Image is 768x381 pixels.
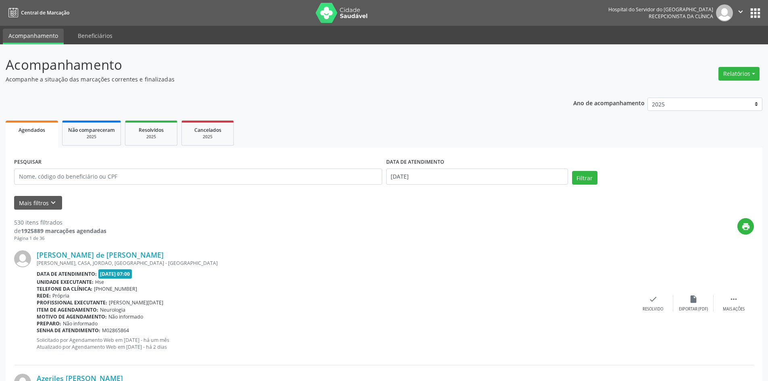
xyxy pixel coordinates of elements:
input: Nome, código do beneficiário ou CPF [14,169,382,185]
i: insert_drive_file [689,295,698,304]
span: [PHONE_NUMBER] [94,285,137,292]
span: Agendados [19,127,45,133]
span: Não informado [108,313,143,320]
b: Motivo de agendamento: [37,313,107,320]
span: Cancelados [194,127,221,133]
div: Hospital do Servidor do [GEOGRAPHIC_DATA] [608,6,713,13]
input: Selecione um intervalo [386,169,568,185]
b: Item de agendamento: [37,306,98,313]
i:  [729,295,738,304]
b: Telefone da clínica: [37,285,92,292]
span: Central de Marcação [21,9,69,16]
span: Recepcionista da clínica [649,13,713,20]
img: img [716,4,733,21]
div: 2025 [187,134,228,140]
strong: 1925889 marcações agendadas [21,227,106,235]
span: Neurologia [100,306,125,313]
div: 2025 [131,134,171,140]
span: Resolvidos [139,127,164,133]
label: PESQUISAR [14,156,42,169]
button: apps [748,6,762,20]
span: M02865864 [102,327,129,334]
span: Própria [52,292,69,299]
b: Senha de atendimento: [37,327,100,334]
p: Acompanhamento [6,55,535,75]
div: Resolvido [643,306,663,312]
label: DATA DE ATENDIMENTO [386,156,444,169]
b: Preparo: [37,320,61,327]
div: Página 1 de 36 [14,235,106,242]
div: 2025 [68,134,115,140]
a: Beneficiários [72,29,118,43]
span: Não informado [63,320,98,327]
span: [PERSON_NAME][DATE] [109,299,163,306]
button: Mais filtroskeyboard_arrow_down [14,196,62,210]
p: Solicitado por Agendamento Web em [DATE] - há um mês Atualizado por Agendamento Web em [DATE] - h... [37,337,633,350]
b: Data de atendimento: [37,271,97,277]
i:  [736,7,745,16]
b: Rede: [37,292,51,299]
p: Acompanhe a situação das marcações correntes e finalizadas [6,75,535,83]
a: [PERSON_NAME] de [PERSON_NAME] [37,250,164,259]
b: Profissional executante: [37,299,107,306]
a: Acompanhamento [3,29,64,44]
span: [DATE] 07:00 [98,269,132,279]
div: Exportar (PDF) [679,306,708,312]
i: check [649,295,658,304]
div: Mais ações [723,306,745,312]
button: Filtrar [572,171,597,185]
img: img [14,250,31,267]
div: 530 itens filtrados [14,218,106,227]
button: print [737,218,754,235]
button: Relatórios [718,67,760,81]
i: keyboard_arrow_down [49,198,58,207]
i: print [741,222,750,231]
div: [PERSON_NAME], CASA, JORDAO, [GEOGRAPHIC_DATA] - [GEOGRAPHIC_DATA] [37,260,633,266]
div: de [14,227,106,235]
b: Unidade executante: [37,279,94,285]
p: Ano de acompanhamento [573,98,645,108]
a: Central de Marcação [6,6,69,19]
span: Hse [95,279,104,285]
span: Não compareceram [68,127,115,133]
button:  [733,4,748,21]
